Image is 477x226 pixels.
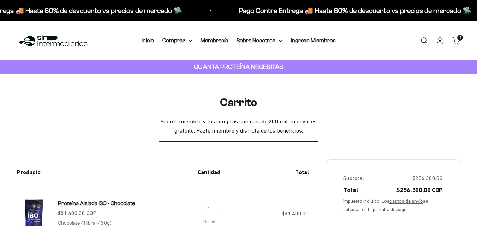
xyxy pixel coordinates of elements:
[17,159,192,185] th: Producto
[459,36,461,39] span: 4
[58,209,96,218] sale-price: $81.400,00 COP
[58,200,135,206] span: Proteína Aislada ISO - Chocolate
[412,174,443,183] span: $256.300,00
[291,37,336,43] a: Ingreso Miembros
[343,185,358,194] span: Total
[159,117,318,135] span: Si eres miembro y tus compras son más de 200 mil, tu envío es gratuito. Hazte miembro y disfruta ...
[389,198,423,204] a: gastos de envío
[192,159,226,185] th: Cantidad
[396,185,443,194] span: $256.300,00 COP
[343,174,364,183] span: Subtotal
[142,37,154,43] a: Inicio
[162,36,192,45] summary: Comprar
[201,202,217,215] input: Cambiar cantidad
[226,159,309,185] th: Total
[58,199,135,208] a: Proteína Aislada ISO - Chocolate
[237,36,282,45] summary: Sobre Nosotros
[239,5,471,16] p: Pago Contra Entrega 🚚 Hasta 60% de descuento vs precios de mercado 🛸
[203,219,215,224] a: Eliminar Proteína Aislada ISO - Chocolate - Chocolate / 1 libra (460g)
[220,96,257,109] h1: Carrito
[343,197,443,213] span: Impuesto incluido. Los se calculan en la pantalla de pago.
[201,37,228,43] a: Membresía
[194,63,283,71] strong: CUANTA PROTEÍNA NECESITAS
